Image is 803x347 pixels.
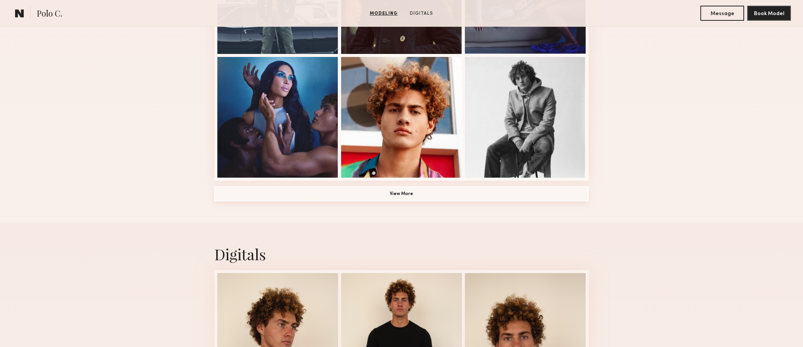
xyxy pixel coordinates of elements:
[700,6,744,21] button: Message
[747,10,791,16] a: Book Model
[747,6,791,21] button: Book Model
[214,186,589,201] button: View More
[37,8,62,21] span: Polo C.
[367,10,401,17] a: Modeling
[214,244,589,264] div: Digitals
[407,10,436,17] a: Digitals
